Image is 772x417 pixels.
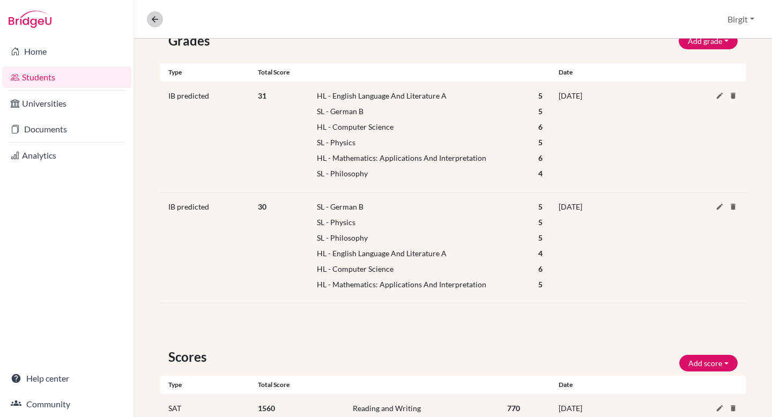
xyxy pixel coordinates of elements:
[530,201,551,212] div: 5
[723,9,759,29] button: Birgit
[530,168,551,179] div: 4
[9,11,51,28] img: Bridge-U
[530,232,551,243] div: 5
[309,121,531,132] div: HL - Computer Science
[309,263,531,274] div: HL - Computer Science
[309,137,531,148] div: SL - Physics
[160,90,258,183] div: IB predicted
[679,33,738,49] button: Add grade
[168,347,211,367] span: Scores
[2,118,131,140] a: Documents
[309,106,531,117] div: SL - German B
[309,279,531,290] div: HL - Mathematics: Applications And Interpretation
[551,90,697,183] div: [DATE]
[530,263,551,274] div: 6
[2,66,131,88] a: Students
[551,380,648,390] div: Date
[258,380,551,390] div: Total score
[309,201,531,212] div: SL - German B
[309,217,531,228] div: SL - Physics
[499,403,551,414] div: 770
[168,31,214,50] span: Grades
[309,232,531,243] div: SL - Philosophy
[160,201,258,294] div: IB predicted
[309,90,531,101] div: HL - English Language And Literature A
[2,368,131,389] a: Help center
[2,41,131,62] a: Home
[679,355,738,371] button: Add score
[2,393,131,415] a: Community
[530,137,551,148] div: 5
[2,145,131,166] a: Analytics
[258,68,551,77] div: Total score
[2,93,131,114] a: Universities
[551,68,697,77] div: Date
[309,168,531,179] div: SL - Philosophy
[530,152,551,163] div: 6
[345,403,499,414] div: Reading and Writing
[530,217,551,228] div: 5
[250,90,300,183] div: 31
[530,248,551,259] div: 4
[551,201,697,294] div: [DATE]
[160,380,258,390] div: Type
[530,279,551,290] div: 5
[530,121,551,132] div: 6
[160,68,258,77] div: Type
[250,201,300,294] div: 30
[309,152,531,163] div: HL - Mathematics: Applications And Interpretation
[530,90,551,101] div: 5
[530,106,551,117] div: 5
[309,248,531,259] div: HL - English Language And Literature A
